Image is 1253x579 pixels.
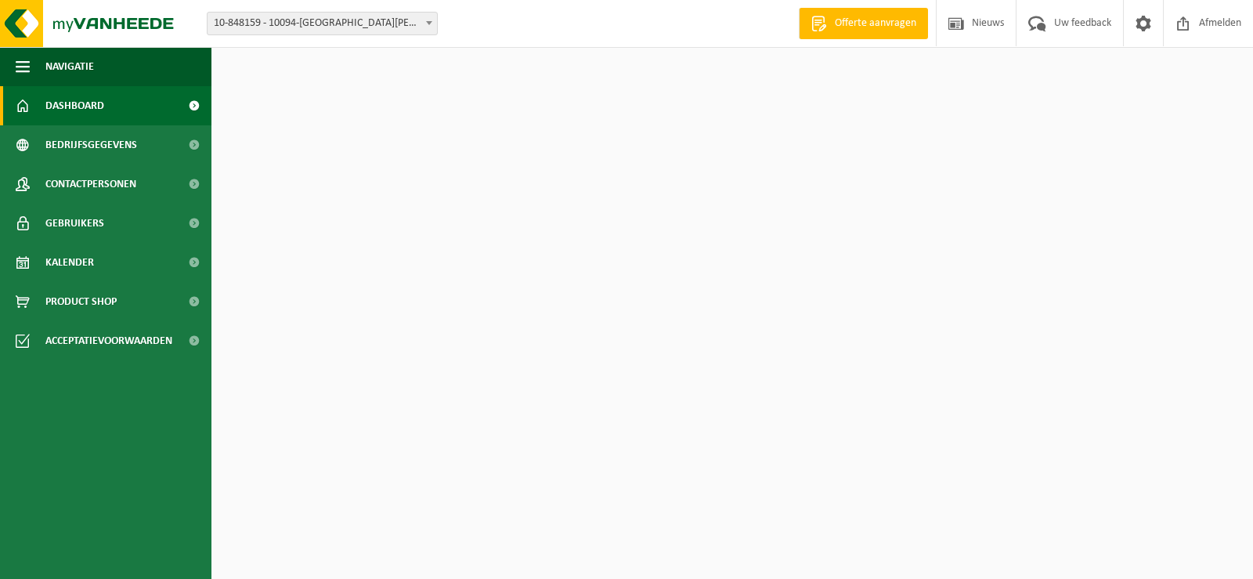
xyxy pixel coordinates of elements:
[208,13,437,34] span: 10-848159 - 10094-TEN BERCH - ANTWERPEN
[45,165,136,204] span: Contactpersonen
[45,282,117,321] span: Product Shop
[207,12,438,35] span: 10-848159 - 10094-TEN BERCH - ANTWERPEN
[45,125,137,165] span: Bedrijfsgegevens
[45,243,94,282] span: Kalender
[45,204,104,243] span: Gebruikers
[45,321,172,360] span: Acceptatievoorwaarden
[799,8,928,39] a: Offerte aanvragen
[831,16,920,31] span: Offerte aanvragen
[45,86,104,125] span: Dashboard
[45,47,94,86] span: Navigatie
